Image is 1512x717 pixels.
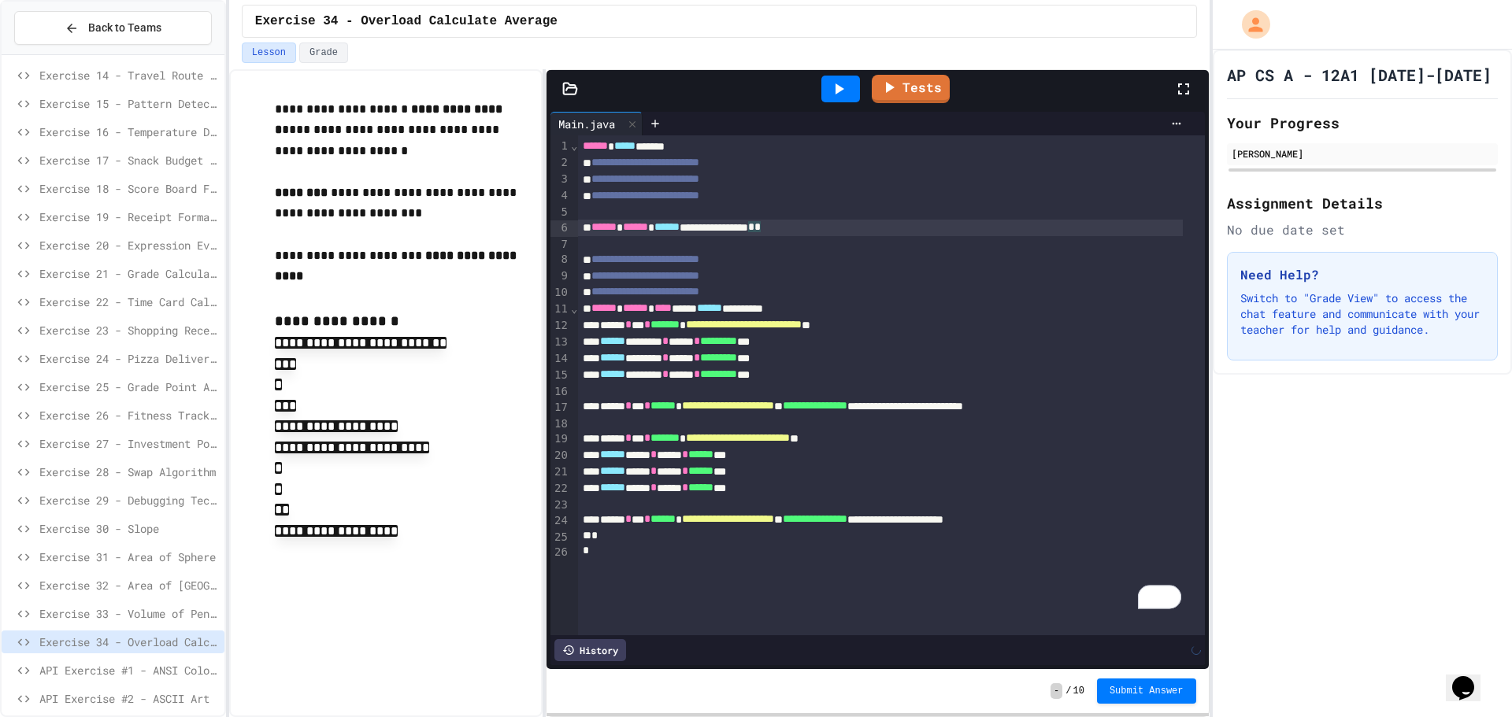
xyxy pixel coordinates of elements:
div: 13 [550,334,570,351]
span: 10 [1073,685,1084,697]
h3: Need Help? [1240,265,1484,284]
span: Fold line [570,302,578,315]
div: 2 [550,155,570,172]
span: Exercise 29 - Debugging Techniques [39,492,218,508]
span: Fold line [570,139,578,152]
span: Exercise 14 - Travel Route Debugger [39,67,218,83]
div: 12 [550,318,570,334]
div: 9 [550,268,570,285]
div: 18 [550,416,570,432]
div: 22 [550,481,570,497]
button: Submit Answer [1097,678,1196,704]
div: 23 [550,497,570,513]
div: 17 [550,400,570,416]
div: My Account [1225,6,1274,43]
div: To enrich screen reader interactions, please activate Accessibility in Grammarly extension settings [578,135,1204,635]
div: 8 [550,252,570,268]
span: Exercise 25 - Grade Point Average [39,379,218,395]
span: Exercise 30 - Slope [39,520,218,537]
span: / [1065,685,1071,697]
div: 7 [550,237,570,253]
span: Exercise 33 - Volume of Pentagon Prism [39,605,218,622]
span: Back to Teams [88,20,161,36]
span: Exercise 32 - Area of [GEOGRAPHIC_DATA] [39,577,218,593]
div: 25 [550,530,570,545]
span: Exercise 17 - Snack Budget Tracker [39,152,218,168]
span: API Exercise #1 - ANSI Colors [39,662,218,678]
span: Exercise 31 - Area of Sphere [39,549,218,565]
div: No due date set [1227,220,1498,239]
span: Exercise 20 - Expression Evaluator Fix [39,237,218,253]
span: Exercise 24 - Pizza Delivery Calculator [39,350,218,367]
span: Exercise 18 - Score Board Fixer [39,180,218,197]
p: Switch to "Grade View" to access the chat feature and communicate with your teacher for help and ... [1240,290,1484,338]
span: Exercise 27 - Investment Portfolio Tracker [39,435,218,452]
button: Grade [299,43,348,63]
span: - [1051,683,1062,699]
button: Back to Teams [14,11,212,45]
div: History [554,639,626,661]
span: Exercise 16 - Temperature Display Fix [39,124,218,140]
div: 10 [550,285,570,301]
div: 6 [550,220,570,237]
div: 3 [550,172,570,188]
div: 4 [550,188,570,205]
div: 11 [550,301,570,318]
div: 19 [550,431,570,448]
div: 24 [550,513,570,530]
span: Exercise 34 - Overload Calculate Average [39,634,218,650]
div: 5 [550,205,570,220]
iframe: chat widget [1446,654,1496,701]
span: Exercise 15 - Pattern Detective [39,95,218,112]
div: Main.java [550,112,643,135]
h1: AP CS A - 12A1 [DATE]-[DATE] [1227,64,1492,86]
div: 26 [550,545,570,560]
span: Exercise 26 - Fitness Tracker Debugger [39,407,218,423]
div: 21 [550,464,570,481]
span: Exercise 23 - Shopping Receipt Builder [39,322,218,338]
span: Exercise 28 - Swap Algorithm [39,464,218,480]
div: [PERSON_NAME] [1232,146,1493,161]
div: 20 [550,448,570,464]
span: Exercise 22 - Time Card Calculator [39,294,218,310]
a: Tests [872,75,950,103]
button: Lesson [242,43,296,63]
div: 15 [550,368,570,384]
div: 14 [550,351,570,368]
h2: Assignment Details [1227,192,1498,214]
h2: Your Progress [1227,112,1498,134]
div: 16 [550,384,570,400]
span: Exercise 19 - Receipt Formatter [39,209,218,225]
div: Main.java [550,116,623,132]
span: API Exercise #2 - ASCII Art [39,690,218,707]
span: Submit Answer [1110,685,1184,697]
div: 1 [550,139,570,155]
span: Exercise 21 - Grade Calculator Pro [39,265,218,282]
span: Exercise 34 - Overload Calculate Average [255,12,558,31]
